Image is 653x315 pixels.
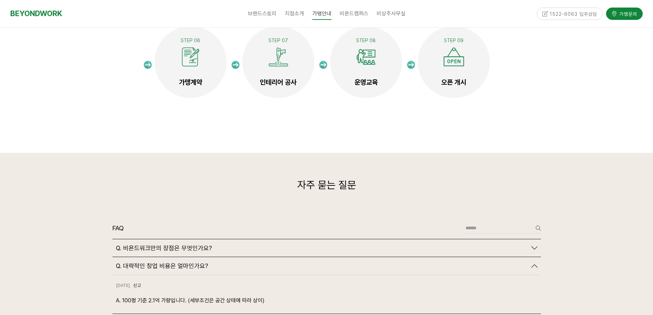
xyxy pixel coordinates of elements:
[180,47,201,67] img: 112230617eadb.png
[441,78,466,86] strong: 오픈 개시
[268,47,289,67] img: 623712b693352.png
[617,10,637,17] span: 가맹문의
[444,38,463,43] span: STEP 09
[116,296,537,305] p: A. 100평 기준 2.1억 가량입니다. (세부조건은 공간 상태에 따라 상이)
[112,222,124,234] header: FAQ
[133,283,141,288] a: 신고
[116,244,212,252] span: Q. 비욘드워크만의 장점은 무엇인가요?
[297,179,356,191] span: 자주 묻는 질문
[119,45,139,50] span: STEP 09
[356,38,376,43] span: STEP 08
[248,10,277,17] span: 브랜드스토리
[444,47,464,67] img: 75a0703e310c1.png
[114,70,145,78] span: 임대차 계약
[356,47,376,67] img: d3d5166f06804.png
[179,78,202,86] strong: 가맹계약
[354,78,378,86] strong: 운영교육
[181,38,200,43] span: STEP 06
[244,5,281,22] a: 브랜드스토리
[281,5,308,22] a: 지점소개
[308,5,336,22] a: 가맹안내
[377,10,406,17] span: 비상주사무실
[373,5,410,22] a: 비상주사무실
[10,7,62,20] a: BEYONDWORK
[336,5,373,22] a: 비욘드캠퍼스
[268,38,288,43] span: STEP 07
[260,78,297,86] strong: 인테리어 공사
[116,262,208,270] span: Q. 대략적인 창업 비용은 얼마인가요?
[285,10,304,17] span: 지점소개
[340,10,368,17] span: 비욘드캠퍼스
[116,283,130,288] div: 2024-10-18 21:16
[606,8,643,20] a: 가맹문의
[312,8,331,20] span: 가맹안내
